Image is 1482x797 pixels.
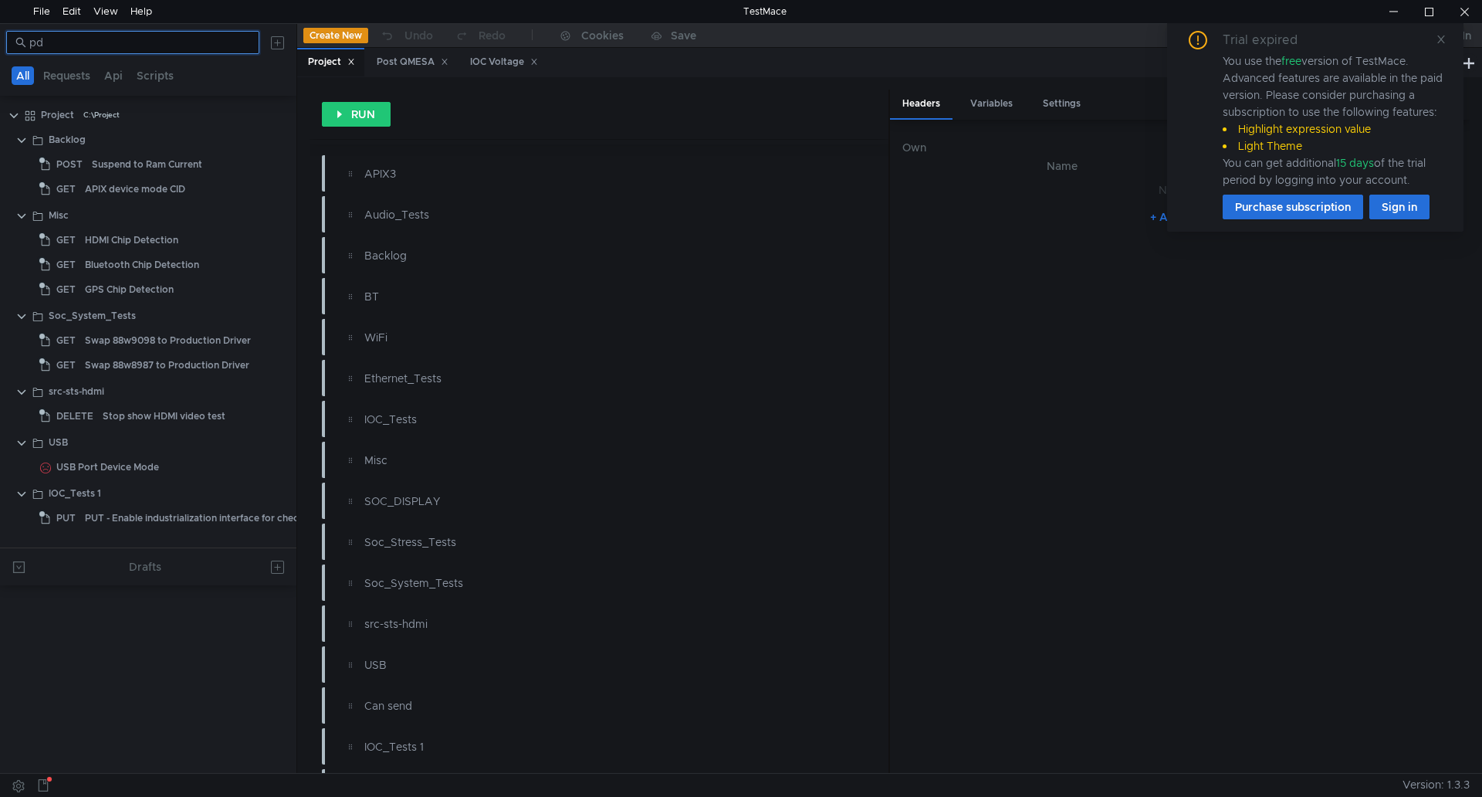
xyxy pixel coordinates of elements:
div: HDMI Chip Detection [85,229,178,252]
span: GET [56,253,76,276]
div: Swap 88w9098 to Production Driver [85,329,251,352]
input: Search... [29,34,250,51]
div: Trial expired [1223,31,1316,49]
div: Suspend to Ram Current [92,153,202,176]
div: IOC_Tests [364,411,758,428]
div: USB [49,431,68,454]
span: free [1281,54,1301,68]
button: Undo [368,24,444,47]
span: GET [56,354,76,377]
div: APIX3 [364,165,758,182]
span: Version: 1.3.3 [1402,774,1470,796]
div: Swap 88w8987 to Production Driver [85,354,249,377]
div: Project [41,103,74,127]
div: Headers [890,90,952,120]
div: Misc [49,204,69,227]
div: PUT - Enable industrialization interface for checking protection state (status) [85,507,432,530]
div: Cookies [581,26,624,45]
div: IOC_Tests 1 [49,482,101,505]
span: PUT [56,507,76,530]
span: DELETE [56,405,93,428]
div: Backlog [364,247,758,264]
button: Scripts [132,66,178,85]
span: GET [56,178,76,201]
div: Audio_Tests [364,206,758,223]
nz-embed-empty: No Results [1159,183,1213,197]
div: APIX device mode CID [85,178,185,201]
span: GET [56,229,76,252]
div: IOC_Tests 1 [364,738,758,755]
button: RUN [322,102,391,127]
div: USB Port Device Mode [56,456,159,479]
div: Stop show HDMI video test [103,405,225,428]
div: Undo [404,26,433,45]
span: 15 days [1336,156,1374,170]
button: Create New [303,28,368,43]
div: Bluetooth Chip Detection [85,253,199,276]
div: Misc [364,452,758,469]
div: You use the version of TestMace. Advanced features are available in the paid version. Please cons... [1223,53,1445,188]
span: GET [56,329,76,352]
li: Highlight expression value [1223,120,1445,137]
div: C:\Project [83,103,120,127]
button: Redo [444,24,516,47]
div: Variables [958,90,1025,118]
button: Purchase subscription [1223,195,1363,219]
div: Redo [479,26,506,45]
div: Soc_Stress_Tests [364,534,758,551]
div: Settings [1030,90,1093,118]
div: IOC Voltage [470,54,538,70]
div: Backlog [49,128,86,151]
div: Project [308,54,355,70]
div: Save [671,30,696,41]
span: POST [56,153,83,176]
h6: Own [902,138,1410,157]
div: src-sts-hdmi [49,380,104,403]
div: Drafts [129,558,161,576]
div: Ethernet_Tests [364,370,758,387]
div: src-sts-hdmi [364,616,758,633]
button: Api [100,66,127,85]
div: BT [364,288,758,305]
div: You can get additional of the trial period by logging into your account. [1223,154,1445,188]
div: USB [364,656,758,673]
li: Light Theme [1223,137,1445,154]
div: SOC_DISPLAY [364,493,758,510]
div: WiFi [364,329,758,346]
div: GPS Chip Detection [85,278,174,301]
span: GET [56,278,76,301]
button: + Add Header [1144,208,1229,226]
button: Requests [39,66,95,85]
div: Can send [364,697,758,714]
th: Name [927,157,1197,175]
div: Soc_System_Tests [49,304,136,327]
div: Soc_System_Tests [364,575,758,592]
button: Sign in [1369,195,1430,219]
div: Post QMESA [377,54,448,70]
button: All [12,66,34,85]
